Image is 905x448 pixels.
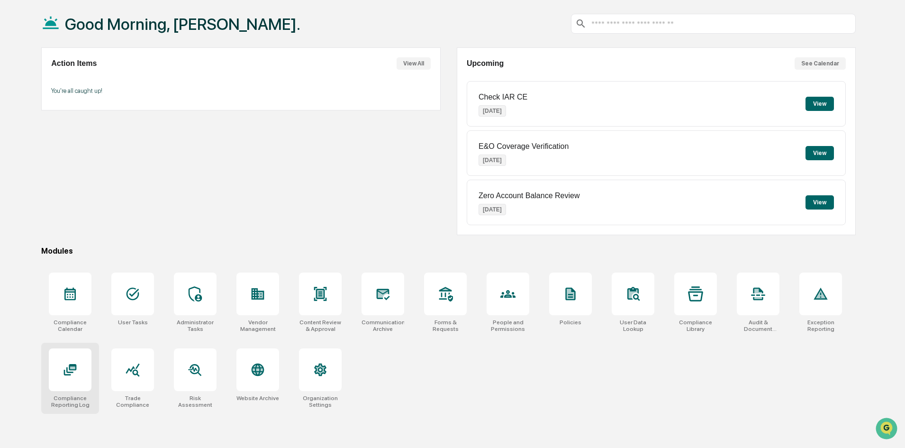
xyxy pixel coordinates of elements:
[479,155,506,166] p: [DATE]
[805,195,834,210] button: View
[9,73,27,90] img: 1746055101610-c473b297-6a78-478c-a979-82029cc54cd1
[9,138,17,146] div: 🔎
[795,57,846,70] button: See Calendar
[161,75,172,87] button: Start new chat
[875,417,900,442] iframe: Open customer support
[174,395,217,408] div: Risk Assessment
[805,146,834,160] button: View
[479,204,506,215] p: [DATE]
[78,119,118,129] span: Attestations
[612,319,654,332] div: User Data Lookup
[6,116,65,133] a: 🖐️Preclearance
[67,160,115,168] a: Powered byPylon
[118,319,148,326] div: User Tasks
[560,319,581,326] div: Policies
[6,134,63,151] a: 🔎Data Lookup
[397,57,431,70] button: View All
[799,319,842,332] div: Exception Reporting
[479,192,579,200] p: Zero Account Balance Review
[674,319,717,332] div: Compliance Library
[19,119,61,129] span: Preclearance
[487,319,529,332] div: People and Permissions
[362,319,404,332] div: Communications Archive
[479,142,569,151] p: E&O Coverage Verification
[51,59,97,68] h2: Action Items
[111,395,154,408] div: Trade Compliance
[467,59,504,68] h2: Upcoming
[49,395,91,408] div: Compliance Reporting Log
[41,247,856,256] div: Modules
[737,319,779,332] div: Audit & Document Logs
[479,105,506,117] p: [DATE]
[49,319,91,332] div: Compliance Calendar
[299,319,342,332] div: Content Review & Approval
[299,395,342,408] div: Organization Settings
[51,87,430,94] p: You're all caught up!
[65,15,300,34] h1: Good Morning, [PERSON_NAME].
[69,120,76,128] div: 🗄️
[174,319,217,332] div: Administrator Tasks
[9,20,172,35] p: How can we help?
[19,137,60,147] span: Data Lookup
[236,319,279,332] div: Vendor Management
[32,73,155,82] div: Start new chat
[9,120,17,128] div: 🖐️
[479,93,527,101] p: Check IAR CE
[94,161,115,168] span: Pylon
[32,82,120,90] div: We're available if you need us!
[424,319,467,332] div: Forms & Requests
[65,116,121,133] a: 🗄️Attestations
[236,395,279,402] div: Website Archive
[805,97,834,111] button: View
